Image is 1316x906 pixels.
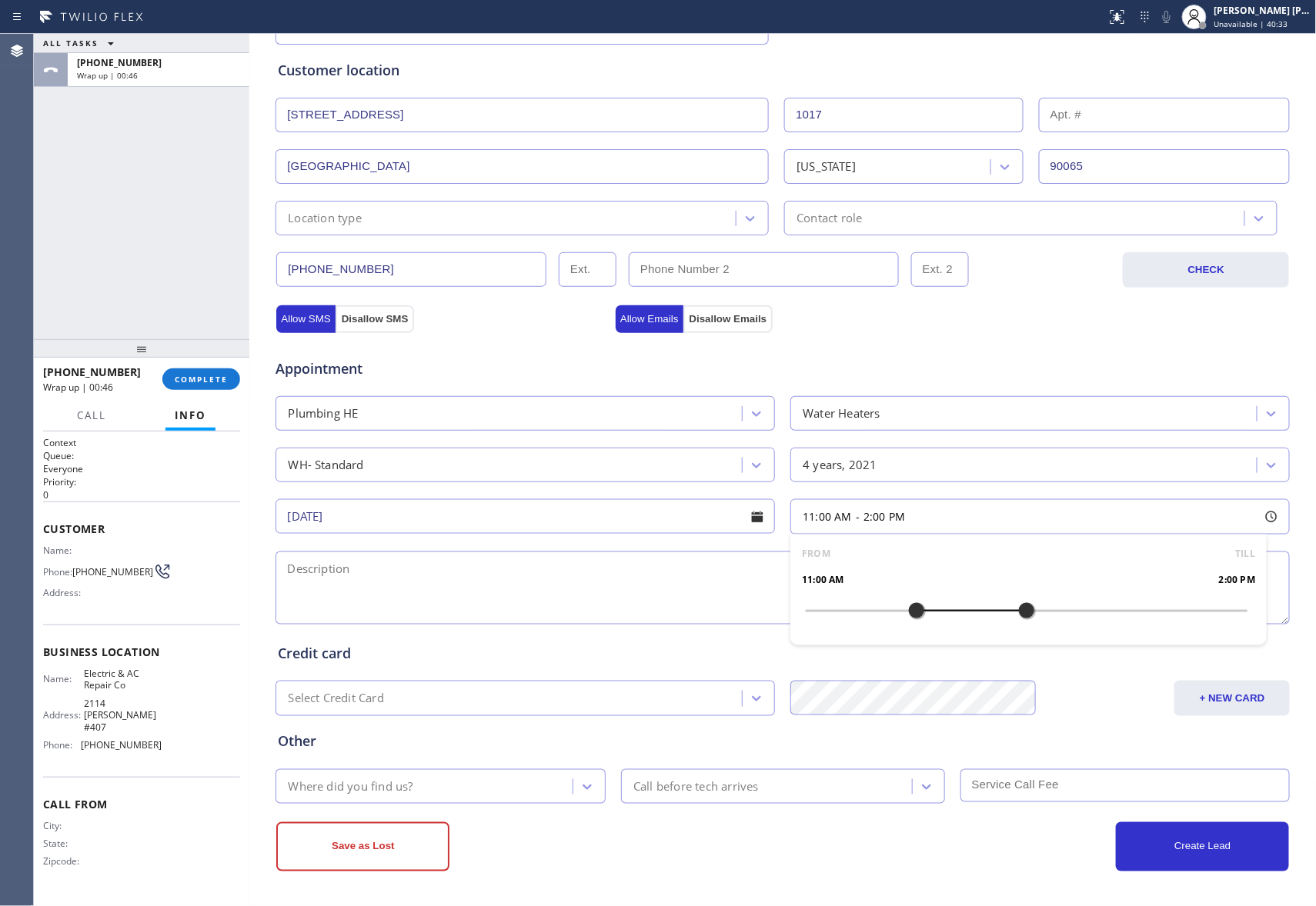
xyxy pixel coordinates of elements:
[43,855,84,867] span: Zipcode:
[68,401,115,431] button: Call
[276,149,769,184] input: City
[77,408,106,422] span: Call
[683,305,773,333] button: Disallow Emails
[81,739,162,751] span: [PHONE_NUMBER]
[276,358,612,379] span: Appointment
[43,709,84,721] span: Address:
[278,643,1288,664] div: Credit card
[175,408,206,422] span: Info
[288,405,358,422] div: Plumbing HE
[1236,546,1256,561] span: TILL
[1123,252,1289,288] button: CHECK
[278,731,1288,752] div: Other
[1214,4,1311,17] div: [PERSON_NAME] [PERSON_NAME]
[43,462,240,475] p: Everyone
[276,252,546,287] input: Phone Number
[43,797,240,811] span: Call From
[43,365,141,379] span: [PHONE_NUMBER]
[43,521,240,536] span: Customer
[288,778,413,795] div: Where did you find us?
[559,252,616,287] input: Ext.
[43,566,72,578] span: Phone:
[175,374,228,385] span: COMPLETE
[1116,822,1289,871] button: Create Lead
[43,645,240,659] span: Business location
[43,838,84,849] span: State:
[43,436,240,449] h1: Context
[288,456,363,474] div: WH- Standard
[616,305,683,333] button: Allow Emails
[43,820,84,831] span: City:
[43,38,99,48] span: ALL TASKS
[802,572,844,588] span: 11:00 AM
[1174,681,1290,716] button: + NEW CARD
[77,70,138,81] span: Wrap up | 00:46
[43,545,84,556] span: Name:
[1156,6,1177,28] button: Mute
[77,56,162,69] span: [PHONE_NUMBER]
[165,401,215,431] button: Info
[797,158,856,175] div: [US_STATE]
[288,209,362,227] div: Location type
[960,769,1291,802] input: Service Call Fee
[856,509,860,524] span: -
[1219,572,1255,588] span: 2:00 PM
[629,252,899,287] input: Phone Number 2
[43,381,113,394] span: Wrap up | 00:46
[288,690,384,708] div: Select Credit Card
[276,98,769,132] input: Address
[278,60,1288,81] div: Customer location
[276,499,775,534] input: - choose date -
[633,778,759,795] div: Call before tech arrives
[797,209,862,227] div: Contact role
[802,546,830,561] span: FROM
[43,673,84,684] span: Name:
[43,449,240,462] h2: Queue:
[34,34,129,52] button: ALL TASKS
[162,368,240,390] button: COMPLETE
[72,566,153,578] span: [PHONE_NUMBER]
[276,305,335,333] button: Allow SMS
[43,739,81,751] span: Phone:
[1039,149,1291,184] input: ZIP
[1214,18,1288,29] span: Unavailable | 40:33
[784,98,1024,132] input: Street #
[276,822,449,871] button: Save as Lost
[1039,98,1291,132] input: Apt. #
[803,509,852,524] span: 11:00 AM
[803,456,877,474] div: 4 years, 2021
[336,305,415,333] button: Disallow SMS
[803,405,880,422] div: Water Heaters
[863,509,905,524] span: 2:00 PM
[43,475,240,488] h2: Priority:
[43,488,240,501] p: 0
[84,668,161,691] span: Electric & AC Repair Co
[43,587,84,598] span: Address:
[911,252,969,287] input: Ext. 2
[84,698,161,733] span: 2114 [PERSON_NAME] #407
